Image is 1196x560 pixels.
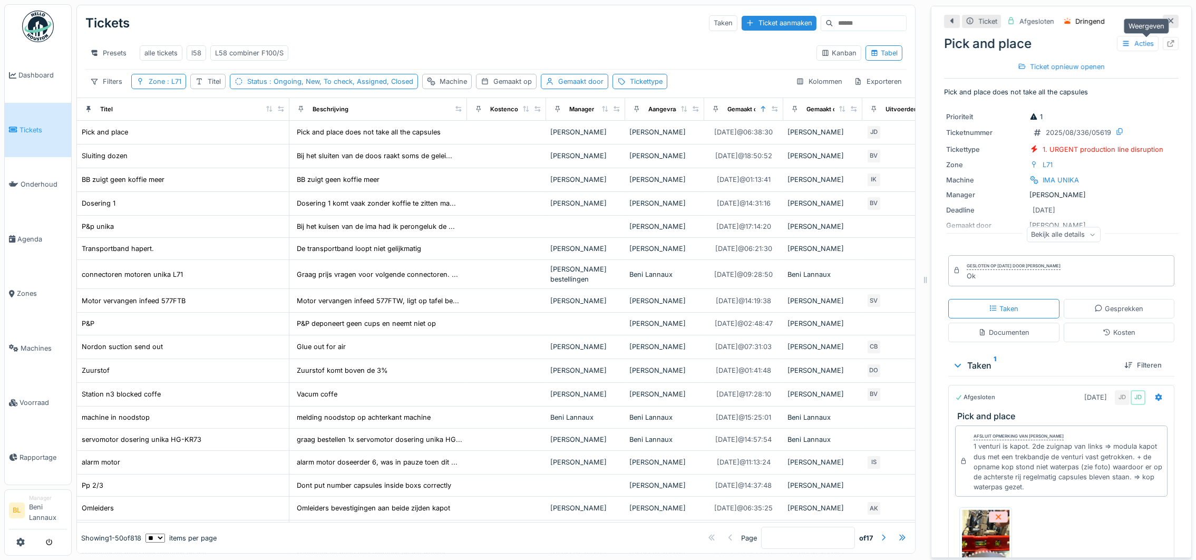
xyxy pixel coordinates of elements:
[787,389,858,399] div: [PERSON_NAME]
[297,457,458,467] div: alarm motor doseerder 6, was in pauze toen dit ...
[17,234,67,244] span: Agenda
[715,269,773,279] div: [DATE] @ 09:28:50
[867,340,881,354] div: CB
[629,457,700,467] div: [PERSON_NAME]
[550,151,621,161] div: [PERSON_NAME]
[82,480,103,490] div: Pp 2/3
[867,149,881,163] div: BV
[629,175,700,185] div: [PERSON_NAME]
[717,457,771,467] div: [DATE] @ 11:13:24
[297,318,436,329] div: P&P deponeert geen cups en neemt niet op
[787,127,858,137] div: [PERSON_NAME]
[787,480,858,490] div: [PERSON_NAME]
[629,365,700,375] div: [PERSON_NAME]
[247,76,413,86] div: Status
[867,363,881,378] div: DO
[867,293,881,308] div: SV
[629,412,700,422] div: Beni Lannaux
[867,172,881,187] div: IK
[297,221,455,231] div: Bij het kuisen van de ima had ik perongeluk de ...
[165,78,181,85] span: : L71
[821,48,857,58] div: Kanban
[715,151,772,161] div: [DATE] @ 18:50:52
[787,412,858,422] div: Beni Lannaux
[629,480,700,490] div: [PERSON_NAME]
[629,127,700,137] div: [PERSON_NAME]
[82,389,161,399] div: Station n3 blocked coffe
[82,269,183,279] div: connectoren motoren unika L71
[550,389,621,399] div: [PERSON_NAME]
[791,74,847,89] div: Kolommen
[867,125,881,140] div: JD
[1131,390,1145,405] div: JD
[297,389,337,399] div: Vacum coffe
[20,125,67,135] span: Tickets
[974,433,1064,440] div: Afsluit opmerking van [PERSON_NAME]
[629,342,700,352] div: [PERSON_NAME]
[22,11,54,42] img: Badge_color-CXgf-gQk.svg
[297,198,456,208] div: Dosering 1 komt vaak zonder koffie te zitten ma...
[1046,128,1111,138] div: 2025/08/336/05619
[867,455,881,470] div: IS
[550,342,621,352] div: [PERSON_NAME]
[82,342,163,352] div: Nordon suction send out
[1019,16,1054,26] div: Afgesloten
[20,452,67,462] span: Rapportage
[867,387,881,402] div: BV
[629,269,700,279] div: Beni Lannaux
[717,198,771,208] div: [DATE] @ 14:31:16
[82,244,154,254] div: Transportband hapert.
[716,221,771,231] div: [DATE] @ 17:14:20
[490,105,526,114] div: Kostencode
[82,151,128,161] div: Sluiting dozen
[550,412,621,422] div: Beni Lannaux
[85,45,131,61] div: Presets
[550,503,621,513] div: [PERSON_NAME]
[946,160,1025,170] div: Zone
[550,296,621,306] div: [PERSON_NAME]
[1043,144,1163,155] div: 1. URGENT production line disruption
[1124,18,1169,34] div: Weergeven
[629,198,700,208] div: [PERSON_NAME]
[313,105,348,114] div: Beschrijving
[5,103,71,158] a: Tickets
[867,196,881,211] div: BV
[1117,36,1159,51] div: Acties
[550,365,621,375] div: [PERSON_NAME]
[648,105,701,114] div: Aangevraagd door
[716,412,772,422] div: [DATE] @ 15:25:01
[297,365,388,375] div: Zuurstof komt boven de 3%
[787,175,858,185] div: [PERSON_NAME]
[715,503,773,513] div: [DATE] @ 06:35:25
[5,430,71,485] a: Rapportage
[82,127,128,137] div: Pick and place
[946,205,1025,215] div: Deadline
[5,157,71,212] a: Onderhoud
[297,435,462,445] div: graag bestellen 1x servomotor dosering unika HG...
[82,175,164,185] div: BB zuigt geen koffie meer
[787,342,858,352] div: [PERSON_NAME]
[1043,160,1053,170] div: L71
[82,412,150,422] div: machine in noodstop
[716,435,772,445] div: [DATE] @ 14:57:54
[82,365,110,375] div: Zuurstof
[558,76,604,86] div: Gemaakt door
[787,151,858,161] div: [PERSON_NAME]
[5,375,71,430] a: Voorraad
[297,480,451,490] div: Dont put number capsules inside boxs correctly
[1115,390,1130,405] div: JD
[5,212,71,267] a: Agenda
[297,127,441,137] div: Pick and place does not take all the capsules
[946,128,1025,138] div: Ticketnummer
[440,76,467,86] div: Machine
[9,494,67,529] a: BL ManagerBeni Lannaux
[806,105,846,114] div: Gemaakt door
[297,503,450,513] div: Omleiders bevestigingen aan beide zijden kapot
[215,48,284,58] div: L58 combiner F100/S
[82,198,115,208] div: Dosering 1
[629,151,700,161] div: [PERSON_NAME]
[946,175,1025,185] div: Machine
[1120,358,1166,372] div: Filteren
[149,76,181,86] div: Zone
[716,389,771,399] div: [DATE] @ 17:28:10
